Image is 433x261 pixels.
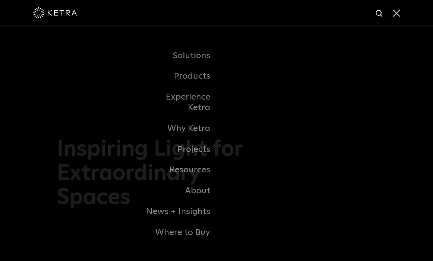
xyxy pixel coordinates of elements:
a: Where to Buy [141,222,216,243]
a: Products [141,66,216,87]
img: ketra-logo-2019-white [33,7,77,18]
img: search icon [375,9,384,18]
a: Solutions [141,45,216,66]
div: Navigation Menu [141,45,292,243]
a: Experience Ketra [141,87,216,118]
a: Resources [141,160,216,180]
a: Why Ketra [141,118,216,139]
a: About [141,180,216,201]
a: News + Insights [141,201,216,222]
a: Projects [141,139,216,160]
